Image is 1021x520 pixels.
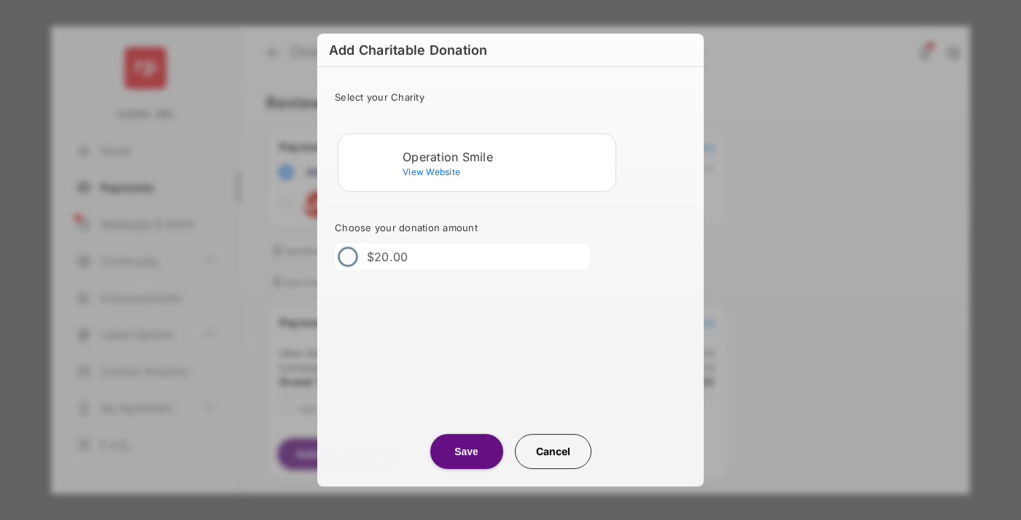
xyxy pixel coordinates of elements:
button: Save [430,434,503,469]
span: View Website [403,166,460,177]
button: Cancel [515,434,591,469]
span: Choose your donation amount [335,222,478,233]
label: $20.00 [367,249,408,264]
span: Select your Charity [335,91,424,103]
div: Operation Smile [403,150,610,163]
h6: Add Charitable Donation [317,34,704,67]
